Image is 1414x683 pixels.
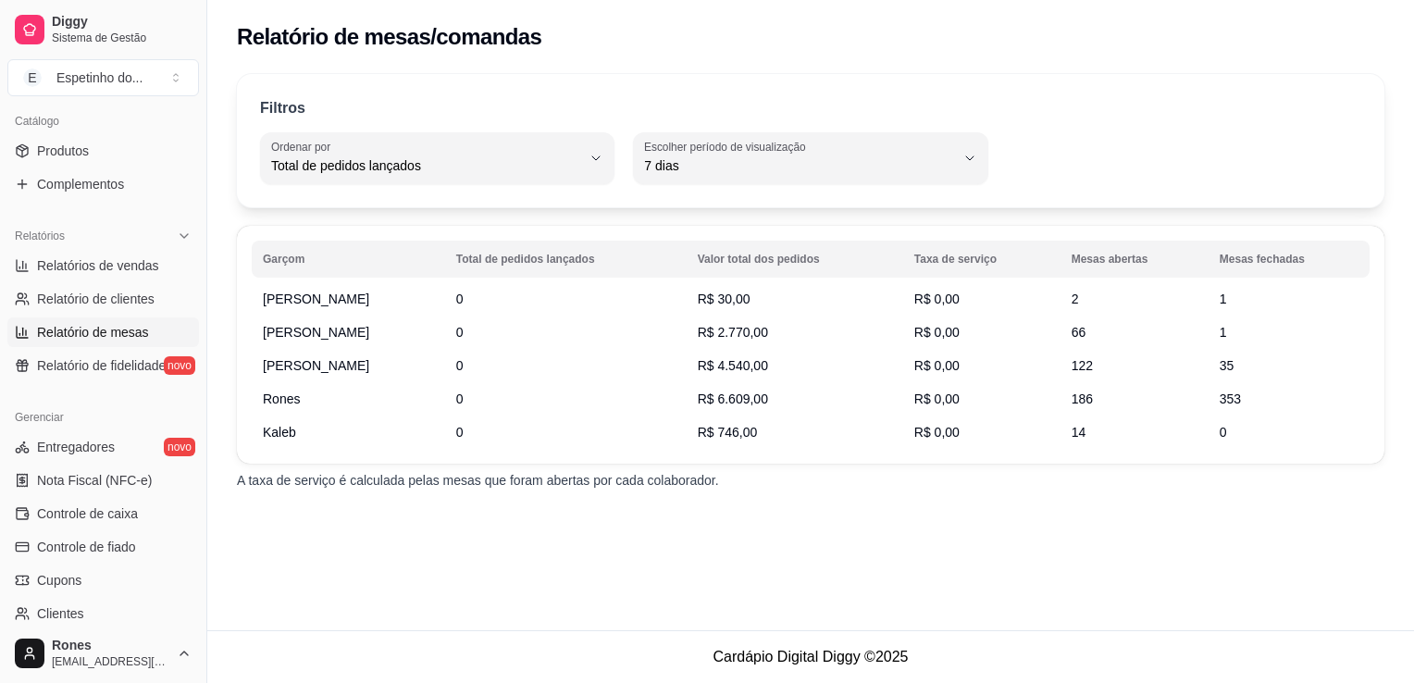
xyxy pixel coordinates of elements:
button: Rones[EMAIL_ADDRESS][DOMAIN_NAME] [7,631,199,676]
span: Controle de caixa [37,504,138,523]
span: E [23,68,42,87]
span: Produtos [37,142,89,160]
th: Mesas fechadas [1209,241,1370,278]
a: Relatório de mesas [7,317,199,347]
label: Escolher período de visualização [644,139,812,155]
span: 7 dias [644,156,954,175]
a: Complementos [7,169,199,199]
span: R$ 0,00 [914,391,960,406]
span: Clientes [37,604,84,623]
span: Entregadores [37,438,115,456]
span: Diggy [52,14,192,31]
span: 66 [1072,325,1086,340]
span: 353 [1220,391,1241,406]
span: Sistema de Gestão [52,31,192,45]
p: Filtros [260,97,305,119]
a: Relatório de clientes [7,284,199,314]
span: R$ 746,00 [698,425,758,440]
span: R$ 6.609,00 [698,391,768,406]
span: Controle de fiado [37,538,136,556]
a: Entregadoresnovo [7,432,199,462]
a: Clientes [7,599,199,628]
label: Ordenar por [271,139,337,155]
span: R$ 0,00 [914,425,960,440]
span: Cupons [37,571,81,590]
span: 2 [1072,292,1079,306]
th: Total de pedidos lançados [445,241,687,278]
span: 122 [1072,358,1093,373]
span: Relatórios de vendas [37,256,159,275]
span: 0 [456,391,464,406]
span: R$ 4.540,00 [698,358,768,373]
span: Relatório de fidelidade [37,356,166,375]
span: Rones [52,638,169,654]
a: Relatório de fidelidadenovo [7,351,199,380]
span: 1 [1220,325,1227,340]
span: R$ 30,00 [698,292,750,306]
a: Controle de caixa [7,499,199,528]
span: Rones [263,390,300,408]
h2: Relatório de mesas/comandas [237,22,541,52]
span: R$ 0,00 [914,325,960,340]
span: Relatório de clientes [37,290,155,308]
th: Mesas abertas [1060,241,1209,278]
span: 35 [1220,358,1234,373]
a: Cupons [7,565,199,595]
div: Gerenciar [7,403,199,432]
th: Taxa de serviço [903,241,1060,278]
p: A taxa de serviço é calculada pelas mesas que foram abertas por cada colaborador. [237,471,1384,490]
button: Escolher período de visualização7 dias [633,132,987,184]
a: Relatórios de vendas [7,251,199,280]
span: 0 [456,292,464,306]
span: 186 [1072,391,1093,406]
a: Nota Fiscal (NFC-e) [7,466,199,495]
span: R$ 2.770,00 [698,325,768,340]
div: Catálogo [7,106,199,136]
span: Relatórios [15,229,65,243]
span: Total de pedidos lançados [271,156,581,175]
span: 14 [1072,425,1086,440]
span: Nota Fiscal (NFC-e) [37,471,152,490]
span: [PERSON_NAME] [263,323,369,341]
span: [PERSON_NAME] [263,356,369,375]
span: Kaleb [263,423,296,441]
span: 0 [456,325,464,340]
div: Espetinho do ... [56,68,143,87]
a: Controle de fiado [7,532,199,562]
span: R$ 0,00 [914,358,960,373]
button: Select a team [7,59,199,96]
span: [PERSON_NAME] [263,290,369,308]
span: 1 [1220,292,1227,306]
button: Ordenar porTotal de pedidos lançados [260,132,614,184]
span: Complementos [37,175,124,193]
span: 0 [456,358,464,373]
footer: Cardápio Digital Diggy © 2025 [207,630,1414,683]
span: R$ 0,00 [914,292,960,306]
th: Valor total dos pedidos [687,241,903,278]
a: DiggySistema de Gestão [7,7,199,52]
span: Relatório de mesas [37,323,149,341]
a: Produtos [7,136,199,166]
th: Garçom [252,241,445,278]
span: 0 [456,425,464,440]
span: [EMAIL_ADDRESS][DOMAIN_NAME] [52,654,169,669]
span: 0 [1220,425,1227,440]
